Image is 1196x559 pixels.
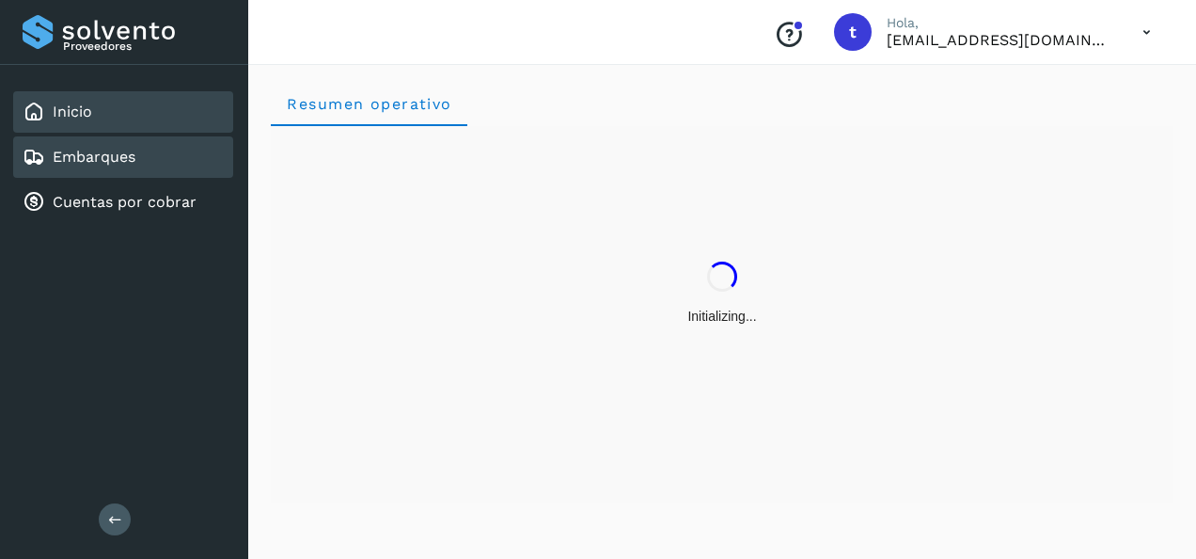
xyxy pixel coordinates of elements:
div: Inicio [13,91,233,133]
a: Embarques [53,148,135,166]
p: Proveedores [63,40,226,53]
a: Inicio [53,103,92,120]
p: Hola, [887,15,1112,31]
p: trasportesmoncada@hotmail.com [887,31,1112,49]
div: Cuentas por cobrar [13,182,233,223]
a: Cuentas por cobrar [53,193,197,211]
div: Embarques [13,136,233,178]
span: Resumen operativo [286,95,452,113]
